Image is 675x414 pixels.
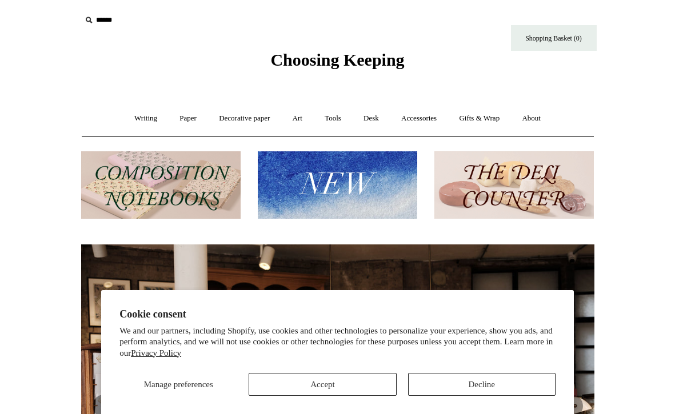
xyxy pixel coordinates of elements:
[124,103,167,134] a: Writing
[511,25,597,51] a: Shopping Basket (0)
[249,373,396,396] button: Accept
[282,103,313,134] a: Art
[270,59,404,67] a: Choosing Keeping
[119,325,556,359] p: We and our partners, including Shopify, use cookies and other technologies to personalize your ex...
[119,308,556,320] h2: Cookie consent
[314,103,352,134] a: Tools
[258,151,417,219] img: New.jpg__PID:f73bdf93-380a-4a35-bcfe-7823039498e1
[131,348,181,357] a: Privacy Policy
[119,373,237,396] button: Manage preferences
[391,103,447,134] a: Accessories
[353,103,389,134] a: Desk
[270,50,404,69] span: Choosing Keeping
[512,103,551,134] a: About
[81,151,241,219] img: 202302 Composition ledgers.jpg__PID:69722ee6-fa44-49dd-a067-31375e5d54ec
[408,373,556,396] button: Decline
[169,103,207,134] a: Paper
[144,380,213,389] span: Manage preferences
[209,103,280,134] a: Decorative paper
[449,103,510,134] a: Gifts & Wrap
[434,151,594,219] img: The Deli Counter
